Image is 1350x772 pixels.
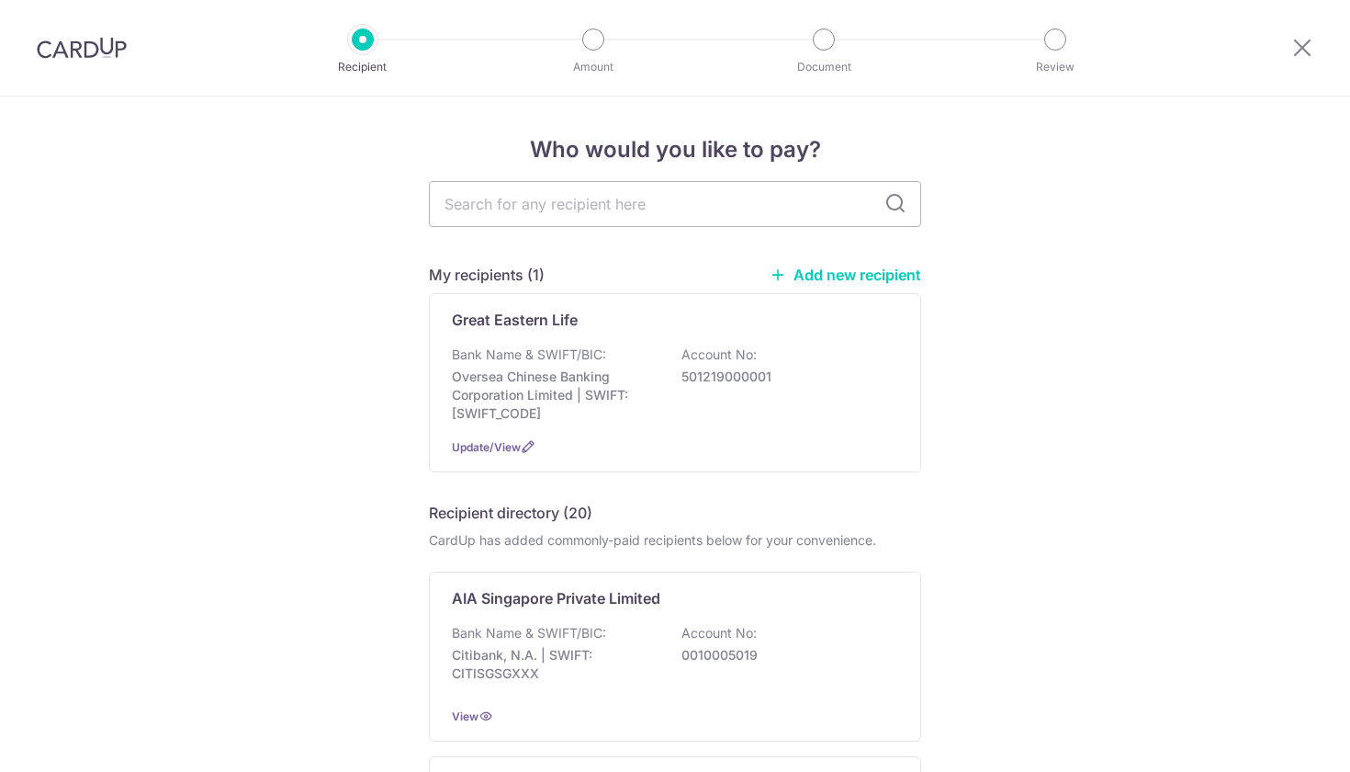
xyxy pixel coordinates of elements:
a: View [452,710,478,723]
div: CardUp has added commonly-paid recipients below for your convenience. [429,531,921,550]
p: Recipient [295,58,431,76]
p: Oversea Chinese Banking Corporation Limited | SWIFT: [SWIFT_CODE] [452,368,658,423]
a: Add new recipient [770,266,921,284]
a: Update/View [452,440,521,454]
img: CardUp [37,37,127,59]
p: Bank Name & SWIFT/BIC: [452,624,606,642]
p: Document [756,58,892,76]
p: Bank Name & SWIFT/BIC: [452,346,606,364]
p: Review [987,58,1123,76]
input: Search for any recipient here [429,181,921,227]
p: Great Eastern Life [452,309,578,331]
p: Account No: [681,624,757,642]
p: Amount [525,58,661,76]
p: 0010005019 [681,646,887,664]
h5: My recipients (1) [429,264,545,286]
p: Account No: [681,346,757,364]
p: 501219000001 [681,368,887,386]
h5: Recipient directory (20) [429,502,592,524]
p: Citibank, N.A. | SWIFT: CITISGSGXXX [452,646,658,683]
h4: Who would you like to pay? [429,133,921,166]
p: AIA Singapore Private Limited [452,587,660,609]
